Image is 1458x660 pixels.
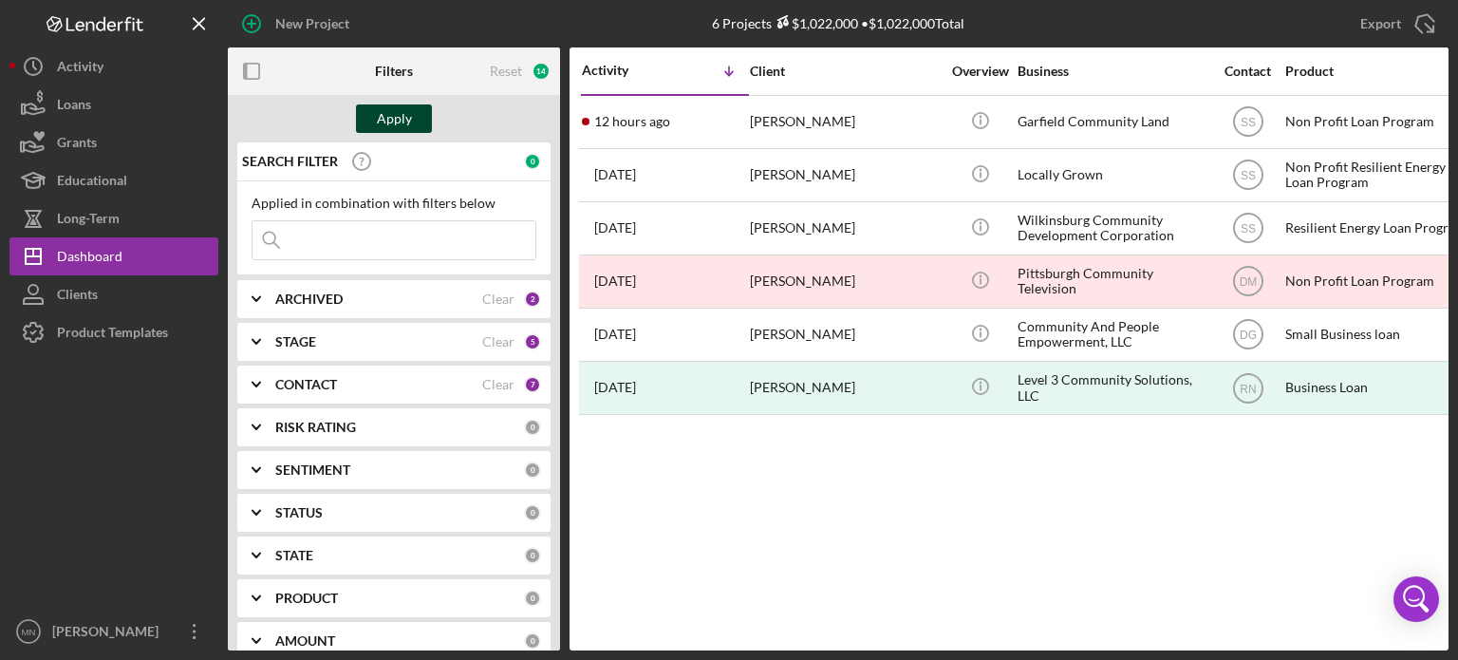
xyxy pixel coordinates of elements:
button: Activity [9,47,218,85]
text: DM [1239,275,1257,289]
div: Product Templates [57,313,168,356]
div: Business [1018,64,1207,79]
div: Dashboard [57,237,122,280]
time: 2024-05-01 16:00 [594,327,636,342]
div: Export [1360,5,1401,43]
div: [PERSON_NAME] [47,613,171,655]
div: 0 [524,462,541,479]
button: Export [1341,5,1449,43]
div: Wilkinsburg Community Development Corporation [1018,203,1207,254]
div: Pittsburgh Community Television [1018,256,1207,307]
div: [PERSON_NAME] [750,310,940,360]
div: Applied in combination with filters below [252,196,536,211]
div: Educational [57,161,127,204]
button: Product Templates [9,313,218,351]
div: 0 [524,153,541,170]
div: [PERSON_NAME] [750,150,940,200]
b: AMOUNT [275,633,335,649]
time: 2022-01-21 19:45 [594,380,636,395]
div: Clear [482,377,514,392]
button: Educational [9,161,218,199]
text: RN [1240,382,1256,395]
button: Long-Term [9,199,218,237]
div: Overview [944,64,1016,79]
text: MN [22,627,36,637]
time: 2024-07-18 15:02 [594,273,636,289]
div: Apply [377,104,412,133]
div: 14 [532,62,551,81]
div: 0 [524,590,541,607]
div: [PERSON_NAME] [750,256,940,307]
div: Activity [57,47,103,90]
div: 5 [524,333,541,350]
div: Loans [57,85,91,128]
button: Apply [356,104,432,133]
button: Grants [9,123,218,161]
button: Loans [9,85,218,123]
b: SEARCH FILTER [242,154,338,169]
div: 0 [524,504,541,521]
div: Community And People Empowerment, LLC [1018,310,1207,360]
div: $1,022,000 [772,15,858,31]
button: Clients [9,275,218,313]
div: Clear [482,334,514,349]
div: 0 [524,419,541,436]
div: [PERSON_NAME] [750,363,940,413]
div: Locally Grown [1018,150,1207,200]
div: 2 [524,291,541,308]
text: SS [1240,169,1255,182]
b: STAGE [275,334,316,349]
div: Client [750,64,940,79]
b: RISK RATING [275,420,356,435]
b: SENTIMENT [275,462,350,478]
div: 6 Projects • $1,022,000 Total [712,15,964,31]
div: Reset [490,64,522,79]
b: PRODUCT [275,591,338,606]
div: Clients [57,275,98,318]
div: Contact [1212,64,1283,79]
div: Level 3 Community Solutions, LLC [1018,363,1207,413]
div: New Project [275,5,349,43]
b: CONTACT [275,377,337,392]
div: 7 [524,376,541,393]
text: DG [1240,329,1257,342]
div: Open Intercom Messenger [1393,576,1439,622]
time: 2025-06-03 14:20 [594,220,636,236]
div: Clear [482,292,514,307]
time: 2025-09-16 04:47 [594,114,670,129]
button: MN[PERSON_NAME] [9,613,218,651]
time: 2025-08-18 21:17 [594,167,636,182]
b: ARCHIVED [275,292,343,307]
div: 0 [524,547,541,564]
div: [PERSON_NAME] [750,203,940,254]
b: Filters [375,64,413,79]
div: [PERSON_NAME] [750,97,940,147]
b: STATUS [275,505,323,520]
button: New Project [228,5,368,43]
text: SS [1240,116,1255,129]
div: Grants [57,123,97,166]
button: Dashboard [9,237,218,275]
b: STATE [275,548,313,563]
div: Activity [582,63,665,78]
text: SS [1240,222,1255,236]
div: Garfield Community Land [1018,97,1207,147]
div: 0 [524,632,541,650]
div: Long-Term [57,199,120,242]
